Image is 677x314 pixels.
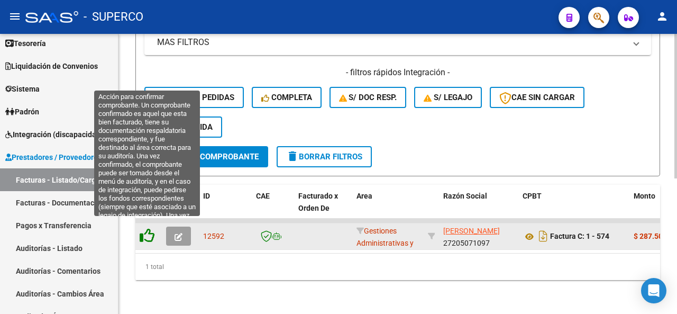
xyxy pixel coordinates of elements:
[523,192,542,200] span: CPBT
[84,5,143,29] span: - SUPERCO
[261,93,312,102] span: Completa
[144,146,268,167] button: Buscar Comprobante
[443,227,500,235] span: [PERSON_NAME]
[634,232,677,240] strong: $ 287.500,00
[5,151,102,163] span: Prestadores / Proveedores
[5,129,103,140] span: Integración (discapacidad)
[550,232,609,241] strong: Factura C: 1 - 574
[203,192,210,200] span: ID
[294,185,352,231] datatable-header-cell: Facturado x Orden De
[414,87,482,108] button: S/ legajo
[5,106,39,118] span: Padrón
[144,87,244,108] button: Conf. no pedidas
[154,122,213,132] span: FC Inválida
[641,278,666,303] div: Open Intercom Messenger
[135,254,660,280] div: 1 total
[339,93,397,102] span: S/ Doc Resp.
[5,60,98,72] span: Liquidación de Convenios
[443,225,514,247] div: 27205071097
[144,116,222,138] button: FC Inválida
[634,192,655,200] span: Monto
[424,93,472,102] span: S/ legajo
[490,87,584,108] button: CAE SIN CARGAR
[656,10,669,23] mat-icon: person
[286,152,362,162] span: Borrar Filtros
[356,192,372,200] span: Area
[144,67,651,78] h4: - filtros rápidos Integración -
[8,10,21,23] mat-icon: menu
[518,185,629,231] datatable-header-cell: CPBT
[154,93,234,102] span: Conf. no pedidas
[286,150,299,163] mat-icon: delete
[298,192,338,212] span: Facturado x Orden De
[536,228,550,245] i: Descargar documento
[352,185,424,231] datatable-header-cell: Area
[439,185,518,231] datatable-header-cell: Razón Social
[252,87,322,108] button: Completa
[5,83,40,95] span: Sistema
[443,192,487,200] span: Razón Social
[499,93,575,102] span: CAE SIN CARGAR
[144,30,651,55] mat-expansion-panel-header: MAS FILTROS
[199,185,252,231] datatable-header-cell: ID
[203,232,224,240] span: 12592
[157,37,626,48] mat-panel-title: MAS FILTROS
[330,87,407,108] button: S/ Doc Resp.
[256,192,270,200] span: CAE
[5,38,46,49] span: Tesorería
[154,150,167,163] mat-icon: search
[277,146,372,167] button: Borrar Filtros
[154,152,259,162] span: Buscar Comprobante
[252,185,294,231] datatable-header-cell: CAE
[356,227,414,259] span: Gestiones Administrativas y Otros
